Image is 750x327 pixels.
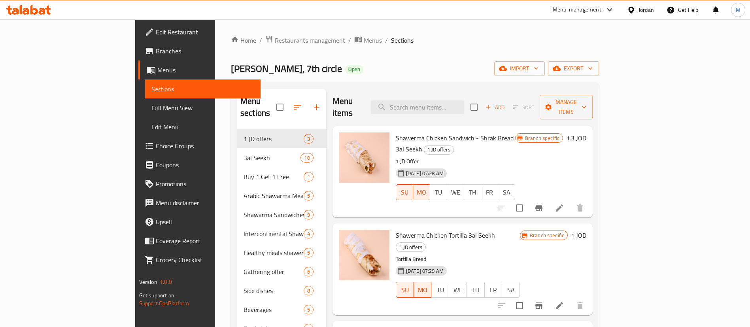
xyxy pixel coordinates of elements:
[244,286,304,295] span: Side dishes
[138,42,261,60] a: Branches
[304,172,314,181] div: items
[237,167,326,186] div: Buy 1 Get 1 Free1
[304,229,314,238] div: items
[484,187,495,198] span: FR
[156,179,254,189] span: Promotions
[307,98,326,117] button: Add section
[396,254,520,264] p: Tortilla Bread
[345,66,363,73] span: Open
[304,210,314,219] div: items
[231,35,599,45] nav: breadcrumb
[160,277,172,287] span: 1.0.0
[555,203,564,213] a: Edit menu item
[156,198,254,208] span: Menu disclaimer
[424,145,454,155] div: 1 JD offers
[332,95,361,119] h2: Menu items
[244,172,304,181] div: Buy 1 Get 1 Free
[511,297,528,314] span: Select to update
[244,153,301,163] span: 3al Seekh
[304,267,314,276] div: items
[259,36,262,45] li: /
[237,224,326,243] div: Intercontinental Shawarma4
[237,281,326,300] div: Side dishes8
[399,187,410,198] span: SU
[482,101,508,113] span: Add item
[237,186,326,205] div: Arabic Shawarma Meals5
[244,191,304,200] span: Arabic Shawarma Meals
[151,84,254,94] span: Sections
[494,61,545,76] button: import
[138,136,261,155] a: Choice Groups
[145,117,261,136] a: Edit Menu
[413,184,430,200] button: MO
[339,230,389,280] img: Shawerma Chicken Tortilla 3al Seekh
[470,284,482,296] span: TH
[396,184,413,200] button: SU
[396,282,414,298] button: SU
[304,305,314,314] div: items
[403,267,447,275] span: [DATE] 07:29 AM
[571,230,586,241] h6: 1 JOD
[529,198,548,217] button: Branch-specific-item
[505,284,517,296] span: SA
[399,284,411,296] span: SU
[275,36,345,45] span: Restaurants management
[304,134,314,144] div: items
[482,101,508,113] button: Add
[396,243,425,252] span: 1 JD offers
[300,153,313,163] div: items
[511,200,528,216] span: Select to update
[151,103,254,113] span: Full Menu View
[464,184,481,200] button: TH
[554,64,593,74] span: export
[522,134,563,142] span: Branch specific
[345,65,363,74] div: Open
[304,173,313,181] span: 1
[304,191,314,200] div: items
[501,64,538,74] span: import
[571,198,589,217] button: delete
[244,248,304,257] span: Healthy meals shawerma
[481,184,498,200] button: FR
[304,268,313,276] span: 6
[304,135,313,143] span: 3
[237,148,326,167] div: 3al Seekh10
[467,282,485,298] button: TH
[139,290,176,301] span: Get support on:
[540,95,593,119] button: Manage items
[450,187,461,198] span: WE
[508,101,540,113] span: Select section first
[447,184,464,200] button: WE
[244,210,304,219] div: Shawarma Sandwiches
[736,6,741,14] span: M
[304,248,314,257] div: items
[244,134,304,144] div: 1 JD offers
[237,243,326,262] div: Healthy meals shawerma5
[449,282,467,298] button: WE
[156,217,254,227] span: Upsell
[138,60,261,79] a: Menus
[498,184,515,200] button: SA
[138,250,261,269] a: Grocery Checklist
[139,277,159,287] span: Version:
[237,300,326,319] div: Beverages5
[156,255,254,265] span: Grocery Checklist
[244,305,304,314] span: Beverages
[396,157,515,166] p: 1 JD Offer
[555,301,564,310] a: Edit menu item
[301,154,313,162] span: 10
[529,296,548,315] button: Branch-specific-item
[157,65,254,75] span: Menus
[138,212,261,231] a: Upsell
[304,286,314,295] div: items
[424,145,453,154] span: 1 JD offers
[265,35,345,45] a: Restaurants management
[151,122,254,132] span: Edit Menu
[244,229,304,238] span: Intercontinental Shawarma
